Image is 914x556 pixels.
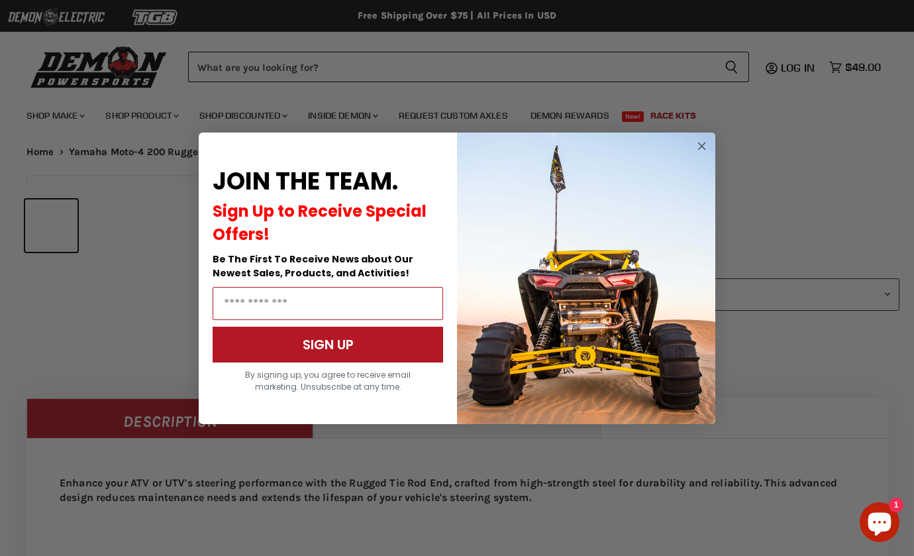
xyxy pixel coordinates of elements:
[213,164,398,198] span: JOIN THE TEAM.
[856,502,903,545] inbox-online-store-chat: Shopify online store chat
[693,138,710,154] button: Close dialog
[213,327,443,362] button: SIGN UP
[213,200,427,245] span: Sign Up to Receive Special Offers!
[245,369,411,392] span: By signing up, you agree to receive email marketing. Unsubscribe at any time.
[213,287,443,320] input: Email Address
[457,133,715,424] img: a9095488-b6e7-41ba-879d-588abfab540b.jpeg
[213,252,413,280] span: Be The First To Receive News about Our Newest Sales, Products, and Activities!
